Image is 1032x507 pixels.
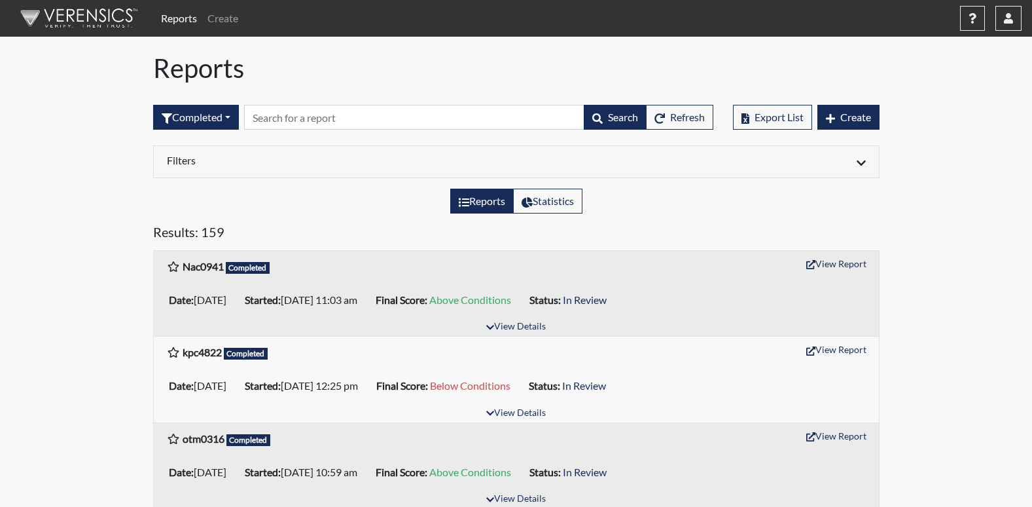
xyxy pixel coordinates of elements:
li: [DATE] [164,290,240,310]
span: Below Conditions [430,379,510,392]
li: [DATE] 11:03 am [240,290,370,310]
button: View Details [480,405,552,423]
h6: Filters [167,154,507,166]
span: Above Conditions [429,466,511,478]
button: Completed [153,105,239,130]
span: Completed [226,262,270,274]
li: [DATE] [164,462,240,483]
span: Refresh [670,111,705,123]
span: Export List [755,111,804,123]
b: kpc4822 [183,346,222,358]
b: otm0316 [183,432,224,445]
b: Started: [245,466,281,478]
b: Nac0941 [183,260,224,272]
button: Create [817,105,880,130]
span: Search [608,111,638,123]
b: Started: [245,293,281,306]
label: View statistics about completed interviews [513,189,582,214]
span: Create [840,111,871,123]
span: Above Conditions [429,293,511,306]
span: In Review [563,466,607,478]
h1: Reports [153,52,880,84]
li: [DATE] 10:59 am [240,462,370,483]
label: View the list of reports [450,189,514,214]
b: Date: [169,379,194,392]
a: Create [202,5,243,31]
div: Filter by interview status [153,105,239,130]
input: Search by Registration ID, Interview Number, or Investigation Name. [244,105,584,130]
b: Started: [245,379,281,392]
button: Refresh [646,105,713,130]
span: In Review [563,293,607,306]
b: Date: [169,466,194,478]
span: In Review [562,379,606,392]
li: [DATE] 12:25 pm [240,375,371,396]
a: Reports [156,5,202,31]
button: View Details [480,318,552,336]
b: Final Score: [376,293,427,306]
button: View Report [800,426,872,446]
b: Status: [529,379,560,392]
span: Completed [226,434,271,446]
button: Export List [733,105,812,130]
span: Completed [224,348,268,360]
li: [DATE] [164,375,240,396]
button: View Report [800,339,872,360]
b: Status: [529,293,561,306]
b: Date: [169,293,194,306]
button: Search [584,105,647,130]
b: Final Score: [376,466,427,478]
button: View Report [800,254,872,274]
h5: Results: 159 [153,224,880,245]
b: Status: [529,466,561,478]
b: Final Score: [376,379,428,392]
div: Click to expand/collapse filters [157,154,876,170]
